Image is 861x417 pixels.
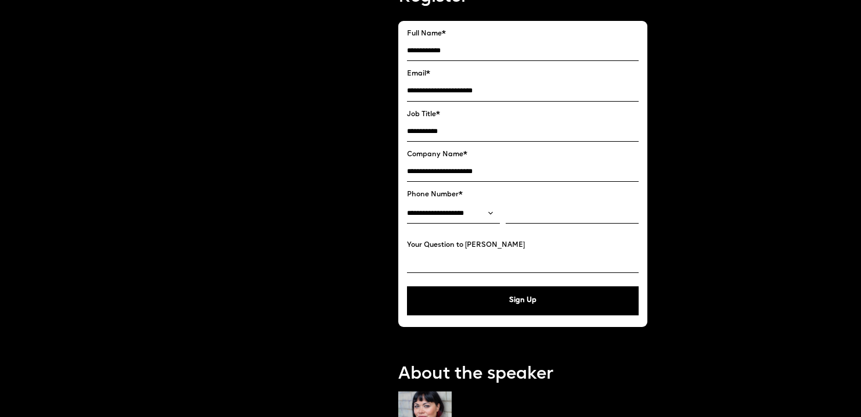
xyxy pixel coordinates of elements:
label: Your Question to [PERSON_NAME] [407,241,639,249]
label: Full Name [407,30,639,38]
p: About the speaker [398,362,647,387]
label: Company Name [407,150,639,159]
button: Sign Up [407,286,639,315]
label: Phone Number [407,190,639,199]
label: Email [407,70,639,78]
label: Job Title [407,110,639,118]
